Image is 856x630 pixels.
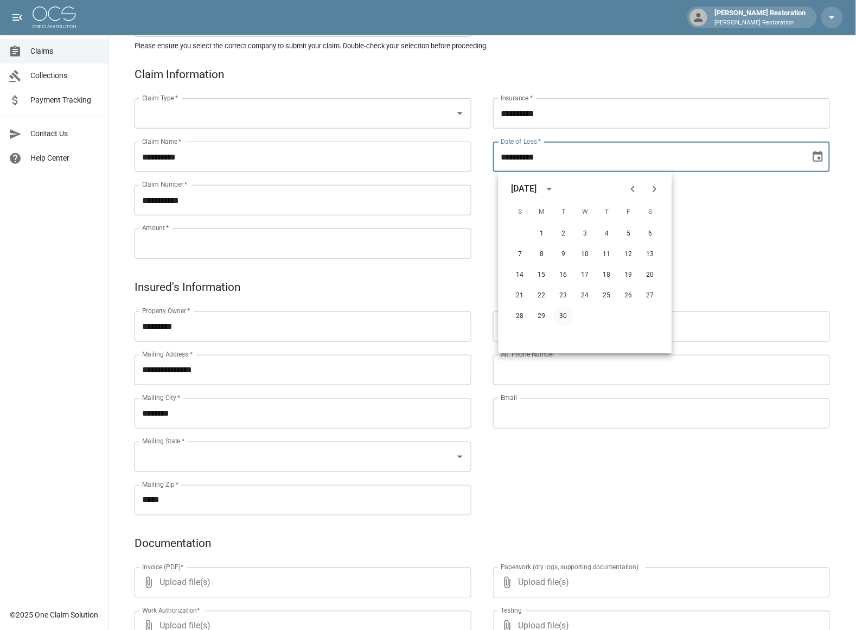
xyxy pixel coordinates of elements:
span: Contact Us [30,128,99,139]
button: 14 [510,266,530,285]
label: Claim Number [142,180,187,189]
span: Sunday [510,202,530,224]
label: Mailing City [142,393,181,403]
button: 2 [554,225,573,244]
button: 11 [597,245,617,265]
button: 3 [576,225,595,244]
button: 30 [554,307,573,327]
div: [DATE] [512,183,537,196]
h5: Please ensure you select the correct company to submit your claim. Double-check your selection be... [135,41,830,50]
label: Mailing Zip [142,480,179,489]
span: Collections [30,70,99,81]
button: Next month [644,179,666,200]
label: Mailing Address [142,350,193,359]
label: Work Authorization* [142,606,200,615]
span: Friday [619,202,638,224]
button: 12 [619,245,638,265]
span: Upload file(s) [518,568,801,598]
span: Thursday [597,202,617,224]
label: Alt. Phone Number [501,350,554,359]
span: Help Center [30,152,99,164]
button: 17 [576,266,595,285]
button: Choose date, selected date is Oct 30, 2025 [807,146,829,168]
span: Wednesday [576,202,595,224]
button: 6 [641,225,660,244]
button: Previous month [622,179,644,200]
img: ocs-logo-white-transparent.png [33,7,76,28]
button: 26 [619,287,638,306]
button: 9 [554,245,573,265]
p: [PERSON_NAME] Restoration [715,18,806,28]
label: Paperwork (dry logs, supporting documentation) [501,563,639,572]
button: 24 [576,287,595,306]
button: calendar view is open, switch to year view [540,180,559,199]
label: Testing [501,606,522,615]
label: Invoice (PDF)* [142,563,184,572]
button: 13 [641,245,660,265]
button: 7 [510,245,530,265]
label: Email [501,393,517,403]
label: Insurance [501,93,533,103]
button: 4 [597,225,617,244]
label: Amount [142,224,169,233]
span: Payment Tracking [30,94,99,106]
span: Upload file(s) [159,568,442,598]
button: 15 [532,266,552,285]
span: Claims [30,46,99,57]
button: 10 [576,245,595,265]
button: open drawer [7,7,28,28]
button: 25 [597,287,617,306]
button: 18 [597,266,617,285]
label: Mailing State [142,437,184,446]
button: 27 [641,287,660,306]
label: Date of Loss [501,137,541,146]
button: 20 [641,266,660,285]
button: Open [452,106,468,121]
button: 28 [510,307,530,327]
button: 19 [619,266,638,285]
button: 22 [532,287,552,306]
div: © 2025 One Claim Solution [10,610,98,621]
span: Monday [532,202,552,224]
button: 8 [532,245,552,265]
label: Claim Type [142,93,178,103]
button: 29 [532,307,552,327]
button: 16 [554,266,573,285]
span: Tuesday [554,202,573,224]
button: 21 [510,287,530,306]
label: Property Owner [142,307,190,316]
button: Open [452,449,468,464]
div: [PERSON_NAME] Restoration [711,8,810,27]
button: 23 [554,287,573,306]
label: Claim Name [142,137,182,146]
button: 1 [532,225,552,244]
button: 5 [619,225,638,244]
span: Saturday [641,202,660,224]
